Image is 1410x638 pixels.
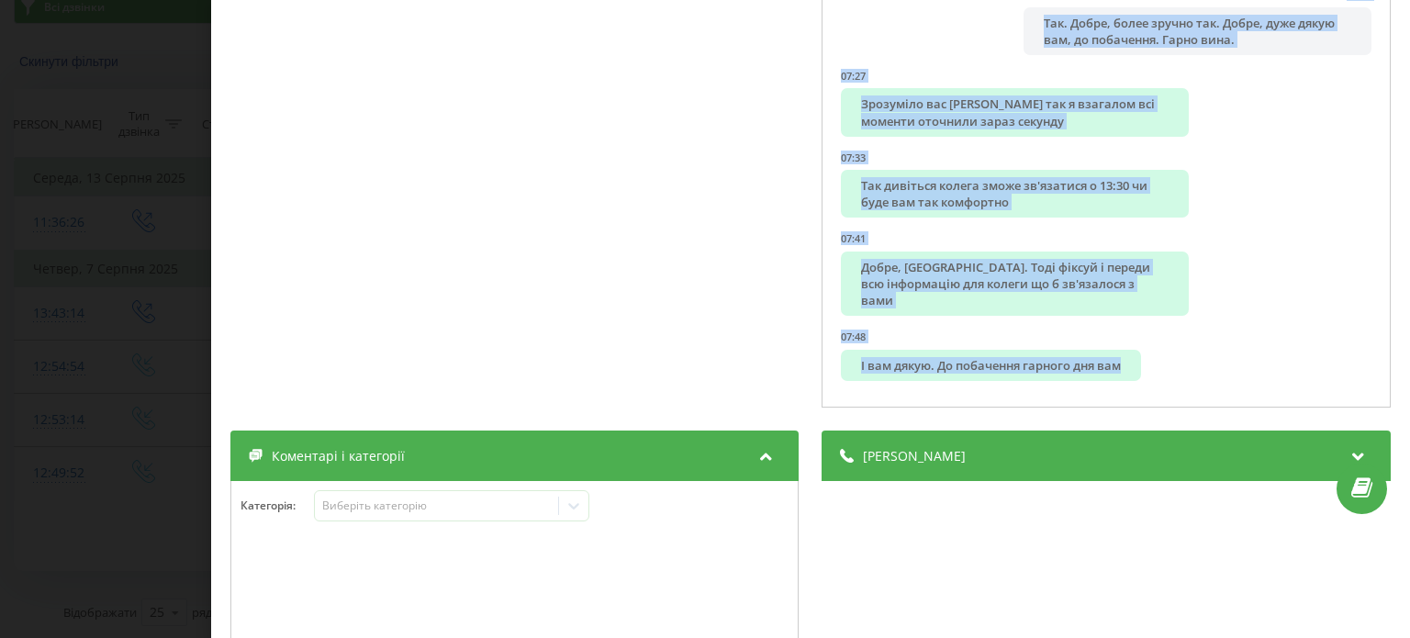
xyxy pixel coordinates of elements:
div: Зрозуміло вас [PERSON_NAME] так я взагалом всі моменти оточнили зараз секунду [842,88,1189,136]
div: Так. Добре, более зручно так. Добре, дуже дякую вам, до побачення. Гарно вина. [1024,7,1371,55]
div: 07:48 [842,330,867,343]
div: 07:33 [842,151,867,164]
h4: Категорія : [241,499,314,512]
div: 07:27 [842,69,867,83]
span: Коментарі і категорії [272,447,405,465]
div: Так дивіться колега зможе зв'язатися о 13:30 чи буде вам так комфортно [842,170,1189,218]
div: І вам дякую. До побачення гарного дня вам [842,350,1142,381]
div: Добре, [GEOGRAPHIC_DATA]. Тоді фіксуй і переди всю інформацію для колеги що б зв'язалося з вами [842,252,1189,317]
div: Виберіть категорію [322,498,552,513]
div: 07:41 [842,231,867,245]
span: [PERSON_NAME] [864,447,967,465]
